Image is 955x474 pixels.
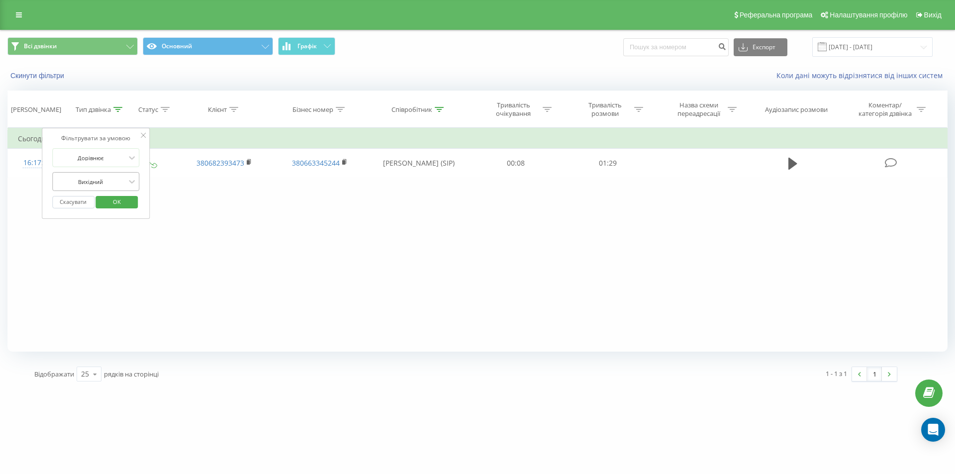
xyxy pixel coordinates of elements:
[292,158,340,168] a: 380663345244
[297,43,317,50] span: Графік
[578,101,632,118] div: Тривалість розмови
[924,11,942,19] span: Вихід
[104,370,159,379] span: рядків на сторінці
[487,101,540,118] div: Тривалість очікування
[7,71,69,80] button: Скинути фільтри
[24,42,57,50] span: Всі дзвінки
[830,11,907,19] span: Налаштування профілю
[921,418,945,442] div: Open Intercom Messenger
[208,105,227,114] div: Клієнт
[856,101,914,118] div: Коментар/категорія дзвінка
[81,369,89,379] div: 25
[776,71,948,80] a: Коли дані можуть відрізнятися вiд інших систем
[765,105,828,114] div: Аудіозапис розмови
[734,38,787,56] button: Експорт
[11,105,61,114] div: [PERSON_NAME]
[292,105,333,114] div: Бізнес номер
[562,149,653,178] td: 01:29
[34,370,74,379] span: Відображати
[8,129,948,149] td: Сьогодні
[672,101,725,118] div: Назва схеми переадресації
[196,158,244,168] a: 380682393473
[7,37,138,55] button: Всі дзвінки
[103,194,131,209] span: OK
[826,369,847,379] div: 1 - 1 з 1
[867,367,882,381] a: 1
[278,37,335,55] button: Графік
[96,196,138,208] button: OK
[138,105,158,114] div: Статус
[18,153,57,173] div: 16:17:49
[52,133,140,143] div: Фільтрувати за умовою
[76,105,111,114] div: Тип дзвінка
[391,105,432,114] div: Співробітник
[52,196,95,208] button: Скасувати
[367,149,470,178] td: [PERSON_NAME] (SIP)
[143,37,273,55] button: Основний
[470,149,562,178] td: 00:08
[623,38,729,56] input: Пошук за номером
[740,11,813,19] span: Реферальна програма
